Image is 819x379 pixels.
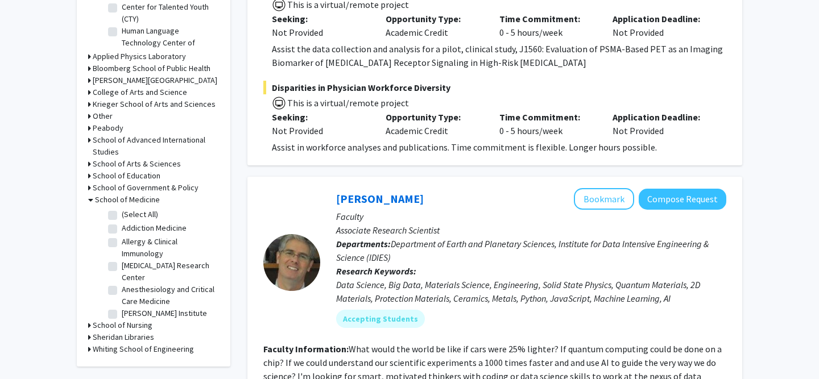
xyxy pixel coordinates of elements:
[93,63,210,74] h3: Bloomberg School of Public Health
[491,12,605,39] div: 0 - 5 hours/week
[95,194,160,206] h3: School of Medicine
[93,110,113,122] h3: Other
[272,12,369,26] p: Seeking:
[9,328,48,370] iframe: Chat
[336,191,424,206] a: [PERSON_NAME]
[122,284,216,307] label: Anesthesiology and Critical Care Medicine
[272,110,369,124] p: Seeking:
[272,42,726,69] div: Assist the data collection and analysis for a pilot, clinical study, J1560: Evaluation of PSMA-Ba...
[93,122,123,134] h3: Peabody
[263,81,726,94] span: Disparities in Physician Workforce Diversity
[336,278,726,305] div: Data Science, Big Data, Materials Science, Engineering, Solid State Physics, Quantum Materials, 2...
[604,110,718,138] div: Not Provided
[263,343,349,355] b: Faculty Information:
[377,110,491,138] div: Academic Credit
[499,12,596,26] p: Time Commitment:
[122,222,187,234] label: Addiction Medicine
[93,331,154,343] h3: Sheridan Libraries
[491,110,605,138] div: 0 - 5 hours/week
[122,260,216,284] label: [MEDICAL_DATA] Research Center
[336,238,709,263] span: Department of Earth and Planetary Sciences, Institute for Data Intensive Engineering & Science (I...
[122,307,216,343] label: [PERSON_NAME] Institute for Patient Safety and Quality
[336,238,391,249] b: Departments:
[613,12,709,26] p: Application Deadline:
[336,310,425,328] mat-chip: Accepting Students
[93,86,187,98] h3: College of Arts and Science
[93,51,186,63] h3: Applied Physics Laboratory
[93,74,217,86] h3: [PERSON_NAME][GEOGRAPHIC_DATA]
[377,12,491,39] div: Academic Credit
[574,188,634,210] button: Add David Elbert to Bookmarks
[122,1,216,25] label: Center for Talented Youth (CTY)
[93,170,160,182] h3: School of Education
[613,110,709,124] p: Application Deadline:
[93,319,152,331] h3: School of Nursing
[272,124,369,138] div: Not Provided
[336,210,726,223] p: Faculty
[122,236,216,260] label: Allergy & Clinical Immunology
[286,97,409,109] span: This is a virtual/remote project
[386,12,482,26] p: Opportunity Type:
[386,110,482,124] p: Opportunity Type:
[639,189,726,210] button: Compose Request to David Elbert
[122,209,158,220] label: (Select All)
[93,343,194,355] h3: Whiting School of Engineering
[336,265,416,277] b: Research Keywords:
[93,158,181,170] h3: School of Arts & Sciences
[272,140,726,154] div: Assist in workforce analyses and publications. Time commitment is flexible. Longer hours possible.
[336,223,726,237] p: Associate Research Scientist
[93,134,219,158] h3: School of Advanced International Studies
[93,182,198,194] h3: School of Government & Policy
[272,26,369,39] div: Not Provided
[122,25,216,61] label: Human Language Technology Center of Excellence (HLTCOE)
[93,98,216,110] h3: Krieger School of Arts and Sciences
[499,110,596,124] p: Time Commitment:
[604,12,718,39] div: Not Provided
